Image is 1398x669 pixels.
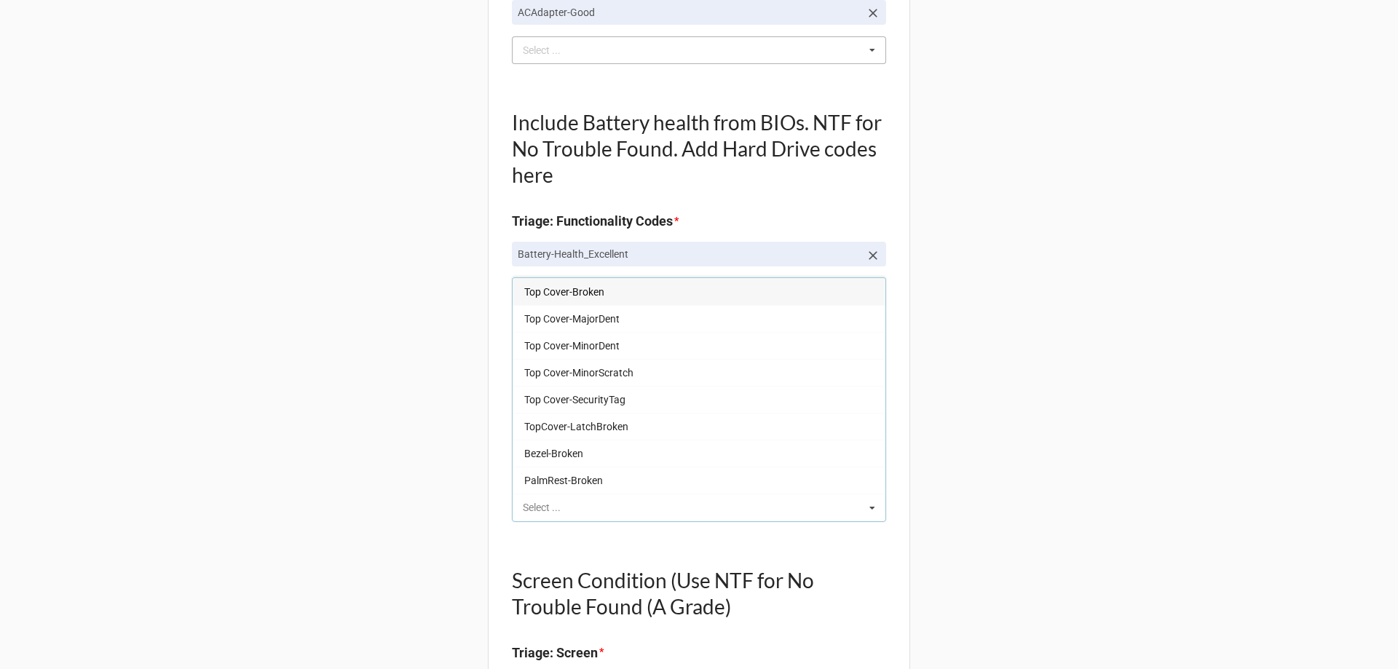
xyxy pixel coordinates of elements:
span: Top Cover-MinorDent [524,340,620,352]
label: Triage: Screen [512,643,598,663]
h1: Include Battery health from BIOs. NTF for No Trouble Found. Add Hard Drive codes here [512,109,886,188]
span: PalmRest-Broken [524,475,603,486]
h1: Screen Condition (Use NTF for No Trouble Found (A Grade) [512,567,886,619]
span: Bezel-Broken [524,448,583,459]
span: Top Cover-SecurityTag [524,394,625,405]
span: TopCover-LatchBroken [524,421,628,432]
p: Battery-Health_Excellent [518,247,860,261]
div: Select ... [519,41,582,58]
p: ACAdapter-Good [518,5,860,20]
span: Top Cover-Broken [524,286,604,298]
span: Top Cover-MajorDent [524,313,620,325]
span: Top Cover-MinorScratch [524,367,633,379]
label: Triage: Functionality Codes [512,211,673,231]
